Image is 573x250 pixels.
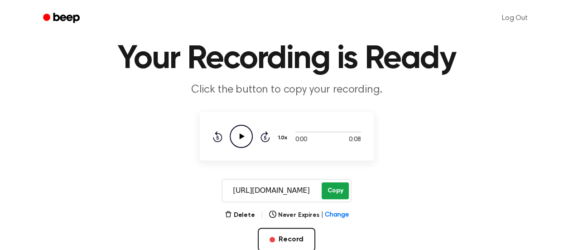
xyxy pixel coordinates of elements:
button: Copy [322,182,348,199]
a: Beep [37,10,88,27]
span: 0:00 [295,135,307,145]
span: 0:08 [349,135,361,145]
a: Log Out [493,7,537,29]
button: 1.0x [277,130,291,146]
h1: Your Recording is Ready [55,43,519,75]
span: | [321,211,323,220]
p: Click the button to copy your recording. [113,83,461,98]
span: | [260,210,264,221]
button: Delete [225,211,255,220]
span: Change [325,211,348,220]
button: Never Expires|Change [269,211,349,220]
